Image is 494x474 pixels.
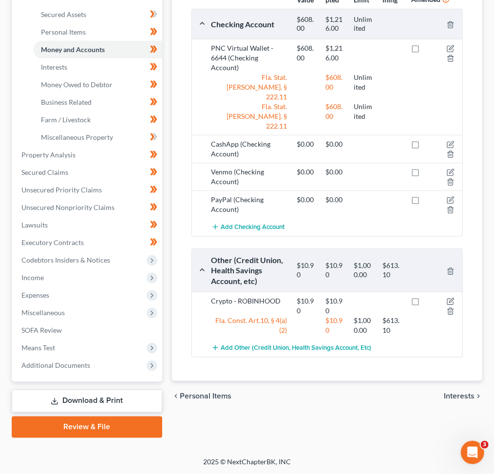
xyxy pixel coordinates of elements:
div: CashApp (Checking Account) [207,139,292,159]
span: Secured Assets [41,10,86,19]
span: Codebtors Insiders & Notices [21,256,110,264]
div: $10.90 [321,316,349,335]
div: $0.00 [321,195,349,205]
a: Money and Accounts [33,41,162,58]
span: Farm / Livestock [41,115,91,124]
div: Venmo (Checking Account) [207,167,292,187]
div: $613.10 [378,316,406,335]
a: Unsecured Nonpriority Claims [14,199,162,216]
span: 3 [481,441,489,449]
span: Business Related [41,98,92,106]
span: Means Test [21,343,55,352]
div: Checking Account [207,19,292,29]
div: $1,216.00 [321,43,349,63]
div: Fla. Const. Art.10, § 4(a) (2) [207,316,292,335]
button: Add Checking Account [211,218,285,236]
div: Fla. Stat. [PERSON_NAME]. § 222.11 [207,102,292,131]
span: Miscellaneous Property [41,133,113,141]
div: $10.90 [292,261,321,279]
span: Executory Contracts [21,238,84,246]
div: Unlimited [349,102,378,121]
span: Secured Claims [21,168,68,176]
div: $0.00 [292,167,321,177]
div: $0.00 [292,195,321,205]
span: Lawsuits [21,221,48,229]
div: Crypto - ROBINHOOD [207,296,292,316]
iframe: Intercom live chat [461,441,484,464]
a: Executory Contracts [14,234,162,251]
a: SOFA Review [14,322,162,339]
div: $608.00 [292,15,321,33]
div: $0.00 [292,139,321,149]
div: $1,216.00 [321,15,349,33]
div: Unlimited [349,15,378,33]
a: Secured Assets [33,6,162,23]
a: Miscellaneous Property [33,129,162,146]
span: Income [21,273,44,282]
span: Property Analysis [21,151,76,159]
a: Personal Items [33,23,162,41]
span: Interests [444,393,475,400]
a: Interests [33,58,162,76]
span: Money Owed to Debtor [41,80,113,89]
div: Fla. Stat. [PERSON_NAME]. § 222.11 [207,73,292,102]
i: chevron_right [475,393,482,400]
span: Miscellaneous [21,308,65,317]
div: $10.90 [292,296,321,316]
div: Other (Credit Union, Health Savings Account, etc) [207,255,292,286]
span: Personal Items [41,28,86,36]
a: Unsecured Priority Claims [14,181,162,199]
div: $10.90 [321,296,349,316]
div: PayPal (Checking Account) [207,195,292,214]
span: Unsecured Priority Claims [21,186,102,194]
div: $608.00 [321,102,349,121]
a: Property Analysis [14,146,162,164]
div: $1,000.00 [349,261,378,279]
span: SOFA Review [21,326,62,334]
span: Money and Accounts [41,45,105,54]
div: $608.00 [321,73,349,92]
span: Unsecured Nonpriority Claims [21,203,114,211]
span: Add Other (Credit Union, Health Savings Account, etc) [221,344,372,352]
a: Money Owed to Debtor [33,76,162,94]
div: $0.00 [321,167,349,177]
div: $1,000.00 [349,316,378,335]
div: $608.00 [292,43,321,63]
div: Unlimited [349,73,378,92]
a: Secured Claims [14,164,162,181]
span: Interests [41,63,67,71]
a: Download & Print [12,390,162,413]
i: chevron_left [172,393,180,400]
div: PNC Virtual Wallet - 6644 (Checking Account) [207,43,292,73]
button: Add Other (Credit Union, Health Savings Account, etc) [211,339,372,357]
span: Personal Items [180,393,232,400]
div: $0.00 [321,139,349,149]
a: Business Related [33,94,162,111]
div: $613.10 [378,261,406,279]
span: Expenses [21,291,49,299]
div: $10.90 [321,261,349,279]
span: Add Checking Account [221,224,285,231]
a: Lawsuits [14,216,162,234]
a: Review & File [12,417,162,438]
button: chevron_left Personal Items [172,393,232,400]
a: Farm / Livestock [33,111,162,129]
button: Interests chevron_right [444,393,482,400]
span: Additional Documents [21,361,90,369]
